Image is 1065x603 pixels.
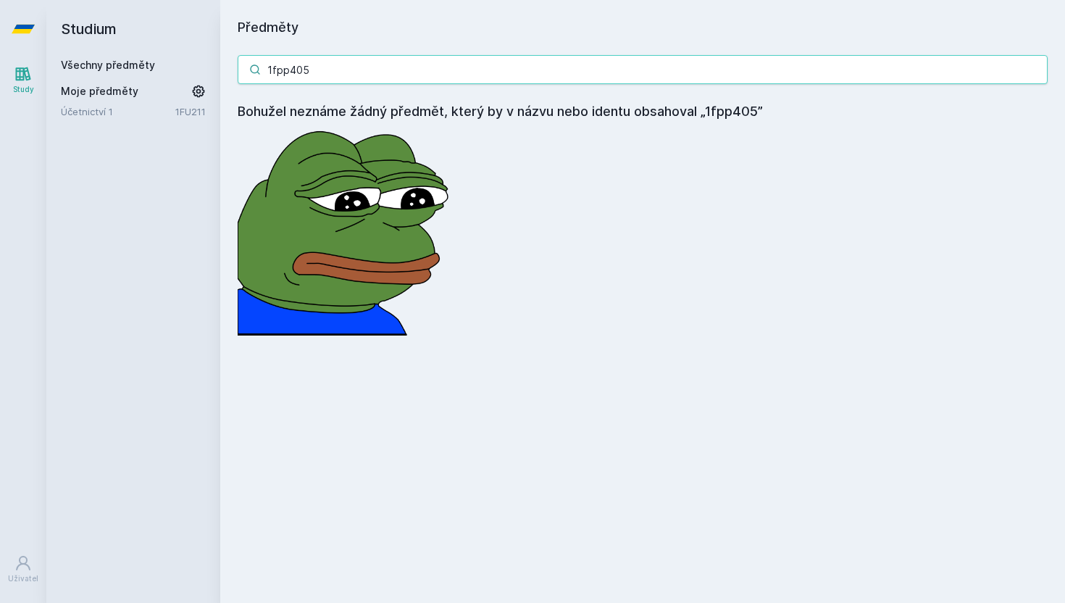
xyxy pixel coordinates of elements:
div: Uživatel [8,573,38,584]
span: Moje předměty [61,84,138,99]
a: Všechny předměty [61,59,155,71]
a: 1FU211 [175,106,206,117]
a: Účetnictví 1 [61,104,175,119]
img: error_picture.png [238,122,455,336]
a: Uživatel [3,547,43,591]
div: Study [13,84,34,95]
h4: Bohužel neznáme žádný předmět, který by v názvu nebo identu obsahoval „1fpp405” [238,101,1048,122]
h1: Předměty [238,17,1048,38]
a: Study [3,58,43,102]
input: Název nebo ident předmětu… [238,55,1048,84]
